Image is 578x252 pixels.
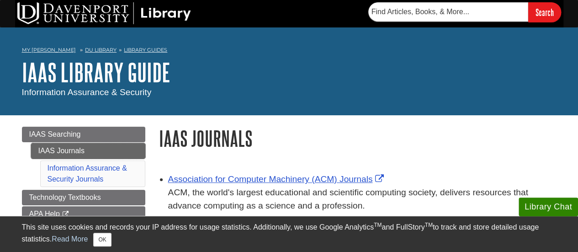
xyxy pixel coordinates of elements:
[22,58,170,86] a: IAAS Library Guide
[159,127,557,150] h1: IAAS Journals
[22,46,76,54] a: My [PERSON_NAME]
[31,143,145,159] a: IAAS Journals
[52,235,88,243] a: Read More
[368,2,561,22] form: Searches DU Library's articles, books, and more
[48,164,127,183] a: Information Assurance & Security Journals
[29,210,60,218] span: APA Help
[17,2,191,24] img: DU Library
[22,127,145,142] a: IAAS Searching
[62,211,69,217] i: This link opens in a new window
[168,174,386,184] a: Link opens in new window
[22,190,145,205] a: Technology Textbooks
[29,193,101,201] span: Technology Textbooks
[528,2,561,22] input: Search
[374,222,382,228] sup: TM
[22,206,145,222] a: APA Help
[124,47,167,53] a: Library Guides
[29,130,81,138] span: IAAS Searching
[22,222,557,247] div: This site uses cookies and records your IP address for usage statistics. Additionally, we use Goo...
[368,2,528,21] input: Find Articles, Books, & More...
[425,222,433,228] sup: TM
[22,44,557,59] nav: breadcrumb
[168,186,557,213] div: ACM, the world's largest educational and scientific computing society, delivers resources that ad...
[22,87,152,97] span: Information Assurance & Security
[93,233,111,247] button: Close
[85,47,117,53] a: DU Library
[519,198,578,216] button: Library Chat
